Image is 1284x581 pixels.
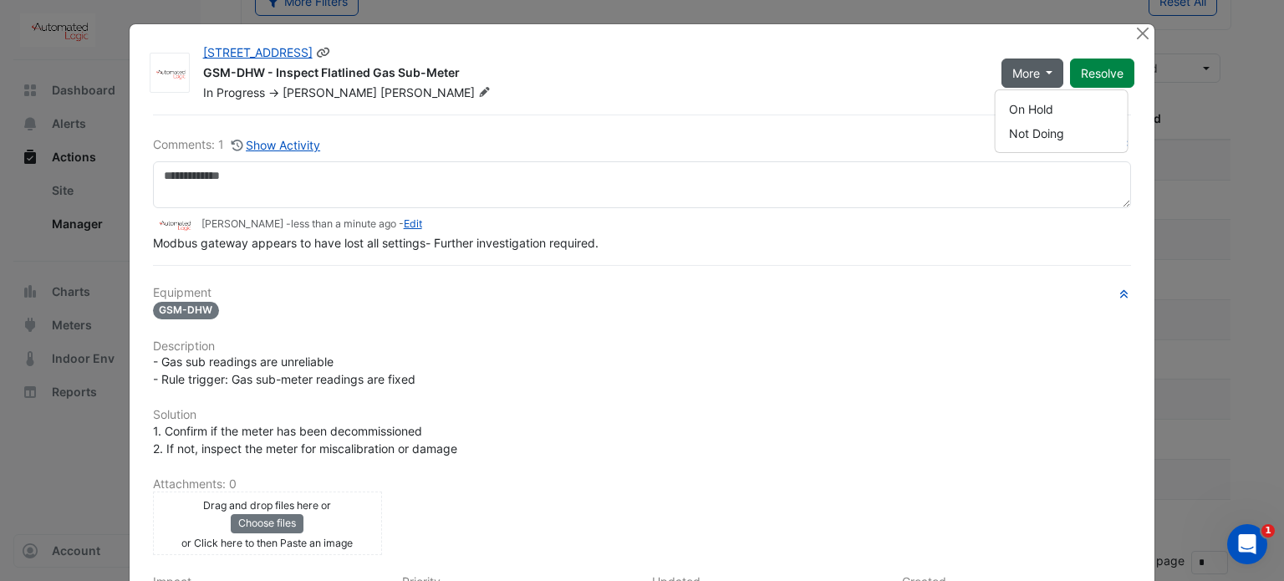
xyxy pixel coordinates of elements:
[181,537,353,549] small: or Click here to then Paste an image
[291,217,396,230] span: 2025-09-18 14:01:54
[995,89,1129,153] div: More
[996,97,1128,121] button: On Hold
[1227,524,1267,564] iframe: Intercom live chat
[1001,59,1064,88] button: More
[153,477,1132,492] h6: Attachments: 0
[153,339,1132,354] h6: Description
[283,85,377,99] span: [PERSON_NAME]
[153,135,322,155] div: Comments: 1
[1070,59,1134,88] button: Resolve
[380,84,494,101] span: [PERSON_NAME]
[404,217,422,230] a: Edit
[201,217,422,232] small: [PERSON_NAME] - -
[203,499,331,512] small: Drag and drop files here or
[231,514,303,533] button: Choose files
[153,236,599,250] span: Modbus gateway appears to have lost all settings- Further investigation required.
[153,354,415,386] span: - Gas sub readings are unreliable - Rule trigger: Gas sub-meter readings are fixed
[231,135,322,155] button: Show Activity
[153,408,1132,422] h6: Solution
[1134,24,1151,42] button: Close
[153,216,195,234] img: Automated Logic
[153,286,1132,300] h6: Equipment
[316,45,331,59] span: Copy link to clipboard
[268,85,279,99] span: ->
[203,64,981,84] div: GSM-DHW - Inspect Flatlined Gas Sub-Meter
[1012,64,1040,82] span: More
[150,65,189,82] img: Automated Logic
[1261,524,1275,538] span: 1
[203,45,313,59] a: [STREET_ADDRESS]
[153,302,220,319] span: GSM-DHW
[996,121,1128,145] button: Not Doing
[153,424,457,456] span: 1. Confirm if the meter has been decommissioned 2. If not, inspect the meter for miscalibration o...
[203,85,265,99] span: In Progress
